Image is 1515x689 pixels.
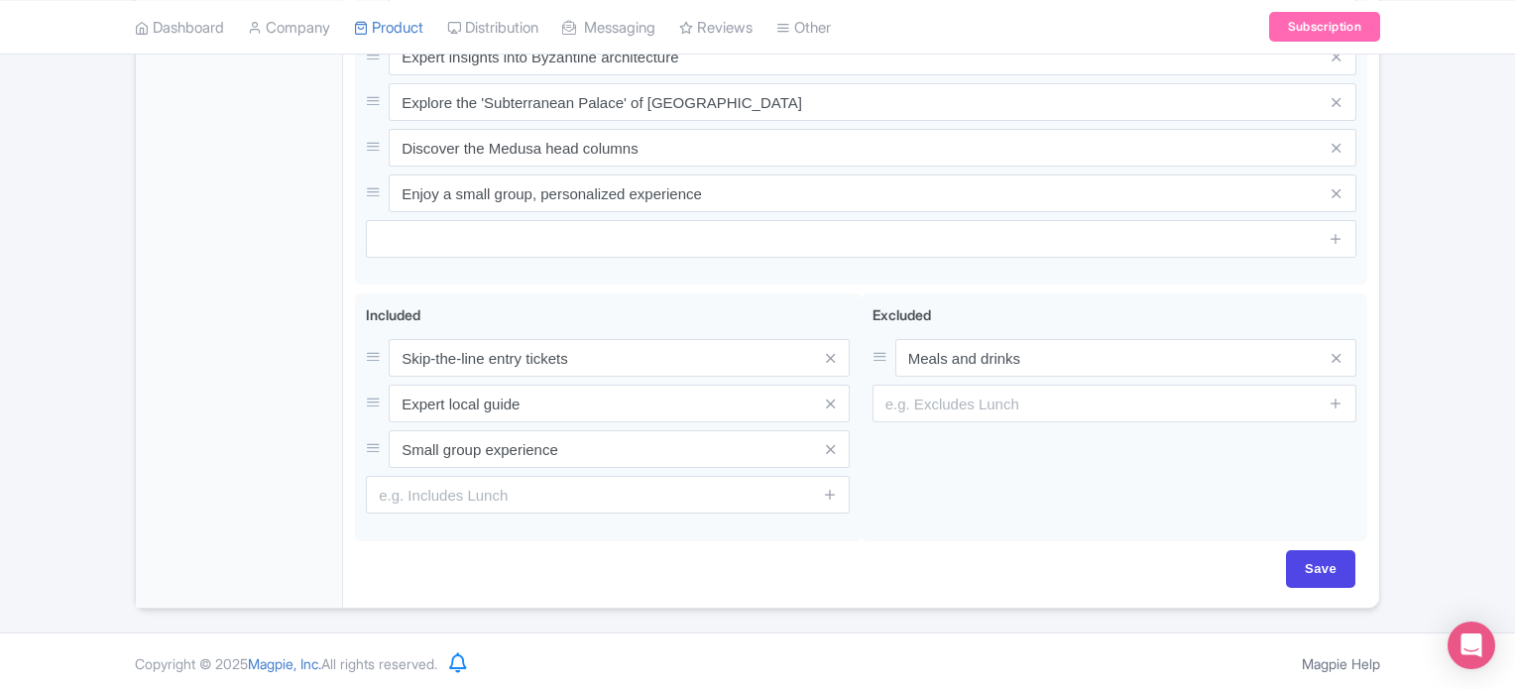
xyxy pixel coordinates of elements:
[1286,550,1355,588] input: Save
[1269,12,1380,42] a: Subscription
[366,306,420,323] span: Included
[873,306,931,323] span: Excluded
[366,476,850,514] input: e.g. Includes Lunch
[248,655,321,672] span: Magpie, Inc.
[123,653,449,674] div: Copyright © 2025 All rights reserved.
[873,385,1356,422] input: e.g. Excludes Lunch
[1448,622,1495,669] div: Open Intercom Messenger
[1302,655,1380,672] a: Magpie Help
